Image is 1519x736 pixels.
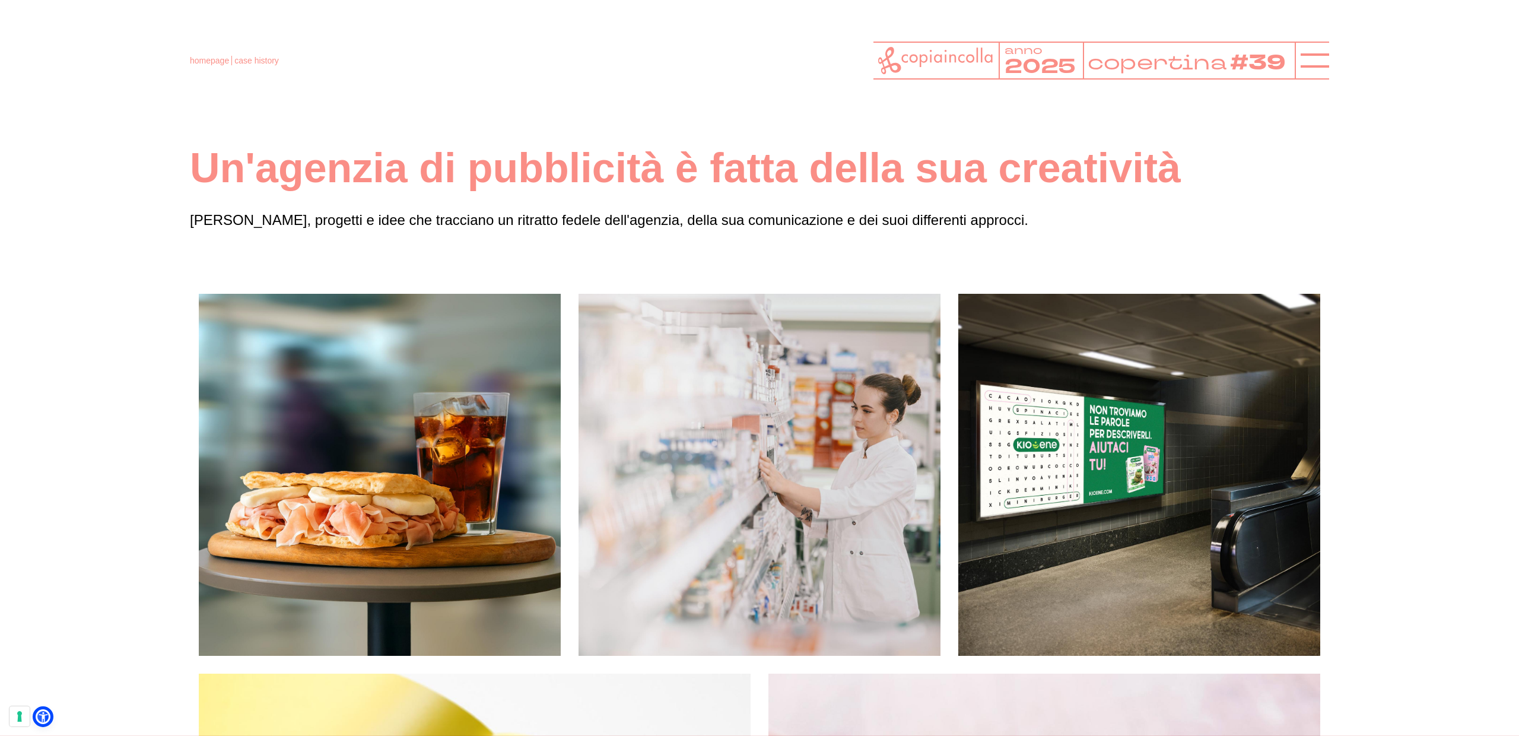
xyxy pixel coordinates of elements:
[1005,53,1076,80] tspan: 2025
[9,706,30,727] button: Le tue preferenze relative al consenso per le tecnologie di tracciamento
[190,142,1329,195] h1: Un'agenzia di pubblicità è fatta della sua creatività
[1232,49,1289,78] tspan: #39
[190,209,1329,231] p: [PERSON_NAME], progetti e idee che tracciano un ritratto fedele dell'agenzia, della sua comunicaz...
[1005,42,1043,58] tspan: anno
[234,56,279,65] span: case history
[190,56,229,65] a: homepage
[1088,49,1229,77] tspan: copertina
[36,709,50,724] a: Open Accessibility Menu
